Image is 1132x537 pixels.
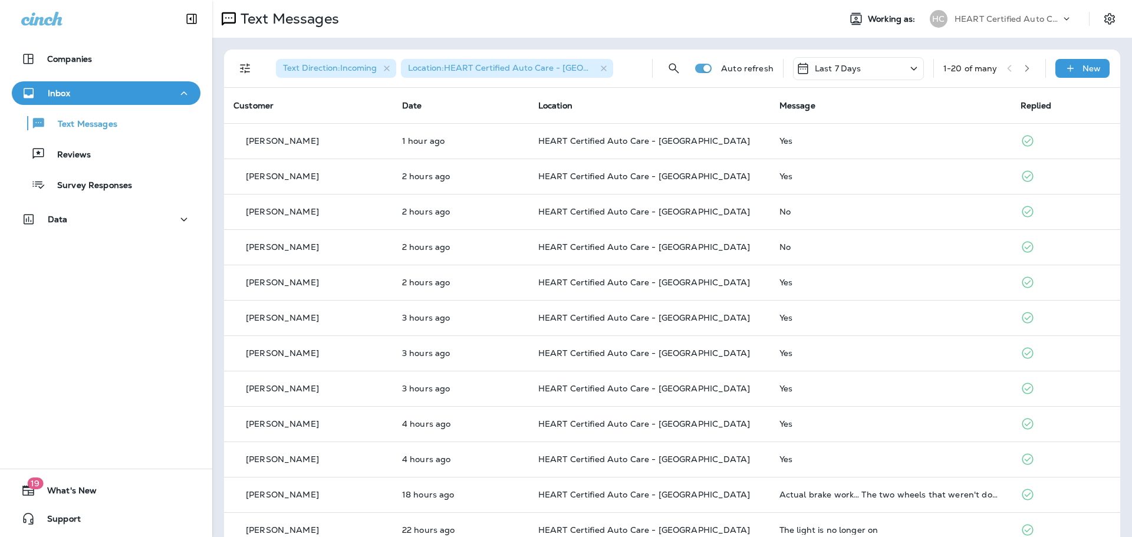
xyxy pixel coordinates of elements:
[538,525,750,535] span: HEART Certified Auto Care - [GEOGRAPHIC_DATA]
[538,454,750,464] span: HEART Certified Auto Care - [GEOGRAPHIC_DATA]
[246,278,319,287] p: [PERSON_NAME]
[721,64,774,73] p: Auto refresh
[779,242,1002,252] div: No
[779,348,1002,358] div: Yes
[12,479,200,502] button: 19What's New
[408,62,653,73] span: Location : HEART Certified Auto Care - [GEOGRAPHIC_DATA]
[246,384,319,393] p: [PERSON_NAME]
[12,207,200,231] button: Data
[246,172,319,181] p: [PERSON_NAME]
[12,81,200,105] button: Inbox
[955,14,1061,24] p: HEART Certified Auto Care
[233,57,257,80] button: Filters
[402,207,519,216] p: Sep 3, 2025 10:56 AM
[943,64,998,73] div: 1 - 20 of many
[538,206,750,217] span: HEART Certified Auto Care - [GEOGRAPHIC_DATA]
[1099,8,1120,29] button: Settings
[538,312,750,323] span: HEART Certified Auto Care - [GEOGRAPHIC_DATA]
[246,207,319,216] p: [PERSON_NAME]
[12,172,200,197] button: Survey Responses
[12,141,200,166] button: Reviews
[779,207,1002,216] div: No
[779,100,815,111] span: Message
[779,454,1002,464] div: Yes
[46,119,117,130] p: Text Messages
[779,313,1002,322] div: Yes
[402,454,519,464] p: Sep 3, 2025 09:05 AM
[402,419,519,429] p: Sep 3, 2025 09:10 AM
[276,59,396,78] div: Text Direction:Incoming
[35,514,81,528] span: Support
[779,490,1002,499] div: Actual brake work… The two wheels that weren't done when the car was serviced a while back
[246,419,319,429] p: [PERSON_NAME]
[1082,64,1101,73] p: New
[868,14,918,24] span: Working as:
[538,171,750,182] span: HEART Certified Auto Care - [GEOGRAPHIC_DATA]
[538,136,750,146] span: HEART Certified Auto Care - [GEOGRAPHIC_DATA]
[35,486,97,500] span: What's New
[402,490,519,499] p: Sep 2, 2025 06:17 PM
[233,100,274,111] span: Customer
[930,10,947,28] div: HC
[402,100,422,111] span: Date
[27,477,43,489] span: 19
[246,454,319,464] p: [PERSON_NAME]
[402,525,519,535] p: Sep 2, 2025 02:43 PM
[538,348,750,358] span: HEART Certified Auto Care - [GEOGRAPHIC_DATA]
[45,150,91,161] p: Reviews
[402,242,519,252] p: Sep 3, 2025 10:39 AM
[538,277,750,288] span: HEART Certified Auto Care - [GEOGRAPHIC_DATA]
[246,348,319,358] p: [PERSON_NAME]
[246,242,319,252] p: [PERSON_NAME]
[175,7,208,31] button: Collapse Sidebar
[538,242,750,252] span: HEART Certified Auto Care - [GEOGRAPHIC_DATA]
[12,111,200,136] button: Text Messages
[662,57,686,80] button: Search Messages
[246,313,319,322] p: [PERSON_NAME]
[45,180,132,192] p: Survey Responses
[402,278,519,287] p: Sep 3, 2025 10:16 AM
[402,136,519,146] p: Sep 3, 2025 12:06 PM
[12,47,200,71] button: Companies
[779,384,1002,393] div: Yes
[815,64,861,73] p: Last 7 Days
[538,383,750,394] span: HEART Certified Auto Care - [GEOGRAPHIC_DATA]
[402,348,519,358] p: Sep 3, 2025 09:20 AM
[246,136,319,146] p: [PERSON_NAME]
[402,384,519,393] p: Sep 3, 2025 09:16 AM
[402,313,519,322] p: Sep 3, 2025 09:27 AM
[48,88,70,98] p: Inbox
[48,215,68,224] p: Data
[246,490,319,499] p: [PERSON_NAME]
[1021,100,1051,111] span: Replied
[236,10,339,28] p: Text Messages
[246,525,319,535] p: [PERSON_NAME]
[283,62,377,73] span: Text Direction : Incoming
[402,172,519,181] p: Sep 3, 2025 10:58 AM
[12,507,200,531] button: Support
[779,172,1002,181] div: Yes
[779,419,1002,429] div: Yes
[779,278,1002,287] div: Yes
[47,54,92,64] p: Companies
[779,525,1002,535] div: The light is no longer on
[538,419,750,429] span: HEART Certified Auto Care - [GEOGRAPHIC_DATA]
[779,136,1002,146] div: Yes
[401,59,613,78] div: Location:HEART Certified Auto Care - [GEOGRAPHIC_DATA]
[538,489,750,500] span: HEART Certified Auto Care - [GEOGRAPHIC_DATA]
[538,100,572,111] span: Location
